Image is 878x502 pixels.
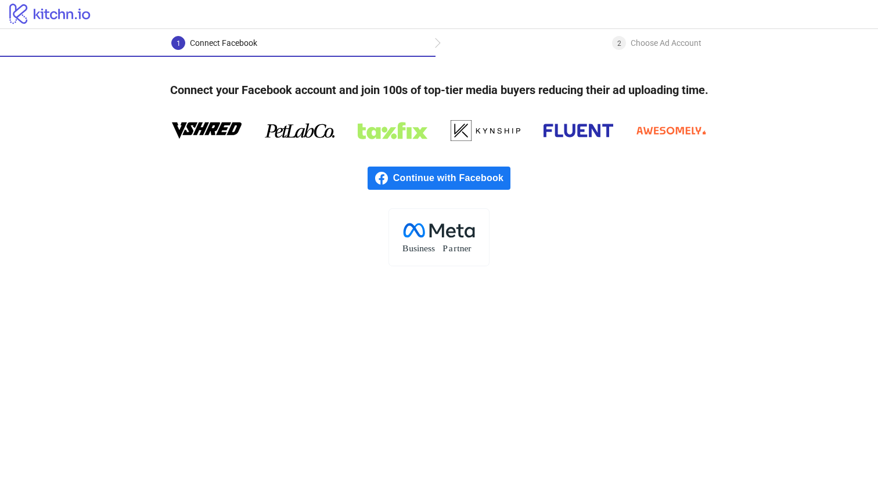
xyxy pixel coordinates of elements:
span: 1 [177,39,181,48]
tspan: usiness [409,243,435,253]
div: Connect Facebook [190,36,257,50]
tspan: r [454,243,457,253]
div: Choose Ad Account [631,36,701,50]
span: 2 [617,39,621,48]
tspan: a [449,243,453,253]
a: Continue with Facebook [368,167,510,190]
h4: Connect your Facebook account and join 100s of top-tier media buyers reducing their ad uploading ... [152,73,727,107]
tspan: tner [457,243,472,253]
tspan: P [442,243,448,253]
span: Continue with Facebook [393,167,510,190]
tspan: B [402,243,408,253]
